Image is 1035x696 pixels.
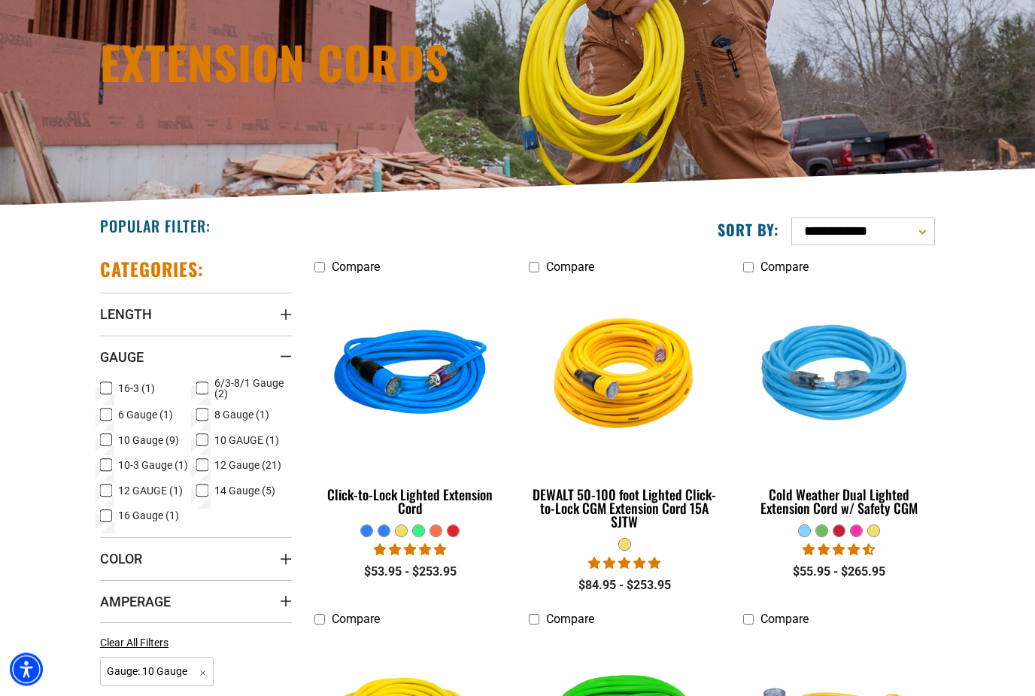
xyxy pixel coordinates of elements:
span: Compare [546,260,594,275]
span: Compare [760,612,809,627]
div: $55.95 - $265.95 [743,564,935,582]
img: A coiled yellow extension cord with a plug and connector at each end, designed for outdoor use. [530,290,719,463]
span: Compare [332,612,380,627]
span: Color [100,551,142,568]
span: Compare [760,260,809,275]
a: blue Click-to-Lock Lighted Extension Cord [314,282,506,524]
a: Gauge: 10 Gauge [100,664,214,679]
span: 10 Gauge (9) [118,436,179,446]
h2: Categories: [100,258,204,281]
div: $84.95 - $253.95 [529,577,721,595]
span: 10 GAUGE (1) [214,436,279,446]
div: Accessibility Menu [10,653,43,686]
span: Amperage [100,594,171,611]
h2: Popular Filter: [100,217,211,236]
span: 12 GAUGE (1) [118,486,183,497]
summary: Length [100,293,292,336]
a: Clear All Filters [100,636,175,652]
span: 6/3-8/1 Gauge (2) [214,378,287,400]
span: 14 Gauge (5) [214,486,275,497]
span: 8 Gauge (1) [214,410,269,421]
span: Compare [332,260,380,275]
span: 12 Gauge (21) [214,460,281,471]
span: 4.62 stars [803,543,875,558]
div: Click-to-Lock Lighted Extension Cord [314,488,506,515]
div: DEWALT 50-100 foot Lighted Click-to-Lock CGM Extension Cord 15A SJTW [529,488,721,529]
a: A coiled yellow extension cord with a plug and connector at each end, designed for outdoor use. D... [529,282,721,538]
span: Compare [546,612,594,627]
span: Gauge: 10 Gauge [100,658,214,687]
span: Gauge [100,349,144,366]
span: 16 Gauge (1) [118,511,179,521]
span: 10-3 Gauge (1) [118,460,188,471]
a: Light Blue Cold Weather Dual Lighted Extension Cord w/ Safety CGM [743,282,935,524]
img: blue [316,290,505,463]
span: Clear All Filters [100,637,168,649]
summary: Color [100,538,292,580]
img: Light Blue [744,290,933,463]
span: Length [100,306,152,324]
div: $53.95 - $253.95 [314,564,506,582]
summary: Gauge [100,336,292,378]
summary: Amperage [100,581,292,623]
div: Cold Weather Dual Lighted Extension Cord w/ Safety CGM [743,488,935,515]
span: 4.87 stars [374,543,446,558]
span: 4.84 stars [588,557,660,571]
label: Sort by: [718,220,779,240]
span: 16-3 (1) [118,384,155,394]
span: 6 Gauge (1) [118,410,173,421]
h1: Extension Cords [100,40,649,85]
